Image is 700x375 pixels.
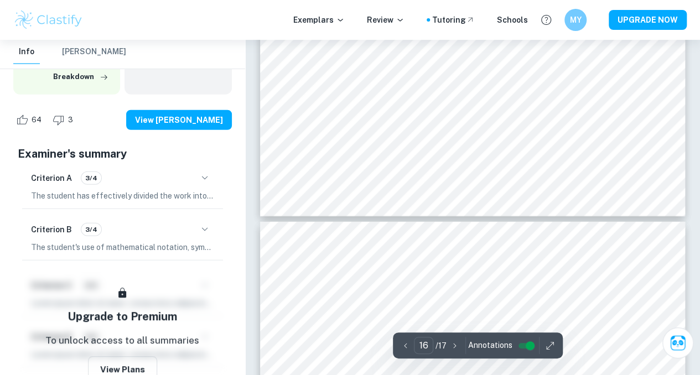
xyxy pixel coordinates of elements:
button: Breakdown [50,69,111,85]
a: Schools [497,14,528,26]
button: UPGRADE NOW [609,10,687,30]
p: / 17 [435,340,447,352]
button: Ask Clai [662,327,693,358]
h6: Criterion A [31,172,72,184]
h5: Examiner's summary [18,145,227,162]
span: 3/4 [81,173,101,183]
h5: Upgrade to Premium [68,308,177,325]
span: 3 [62,114,79,126]
a: Tutoring [432,14,475,26]
p: Exemplars [293,14,345,26]
button: Help and Feedback [537,11,556,29]
button: MY [564,9,587,31]
span: Annotations [468,340,512,351]
p: The student has effectively divided the work into sections. The body of the work is further subdi... [31,190,214,202]
button: View [PERSON_NAME] [126,110,232,130]
span: 3/4 [81,225,101,235]
button: Info [13,40,40,64]
div: Like [13,111,48,129]
p: The student's use of mathematical notation, symbols, and terminology lacks correctness, as the x ... [31,241,214,253]
img: Clastify logo [13,9,84,31]
button: [PERSON_NAME] [62,40,126,64]
span: 64 [25,114,48,126]
div: Dislike [50,111,79,129]
h6: MY [569,14,582,26]
p: Review [367,14,405,26]
p: To unlock access to all summaries [45,334,199,348]
h6: Criterion B [31,223,72,236]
